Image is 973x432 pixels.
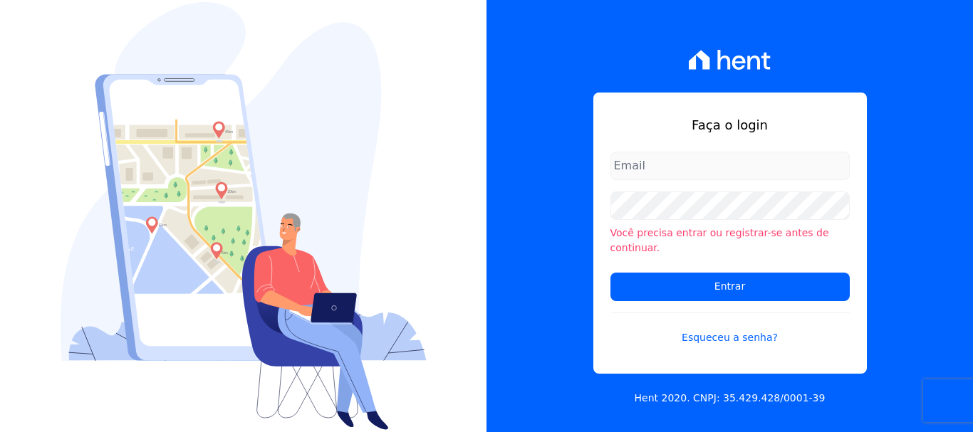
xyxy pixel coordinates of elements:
[635,391,826,406] p: Hent 2020. CNPJ: 35.429.428/0001-39
[610,115,850,135] h1: Faça o login
[610,273,850,301] input: Entrar
[610,226,850,255] li: Você precisa entrar ou registrar-se antes de continuar.
[610,312,850,345] a: Esqueceu a senha?
[61,2,427,430] img: Login
[610,152,850,180] input: Email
